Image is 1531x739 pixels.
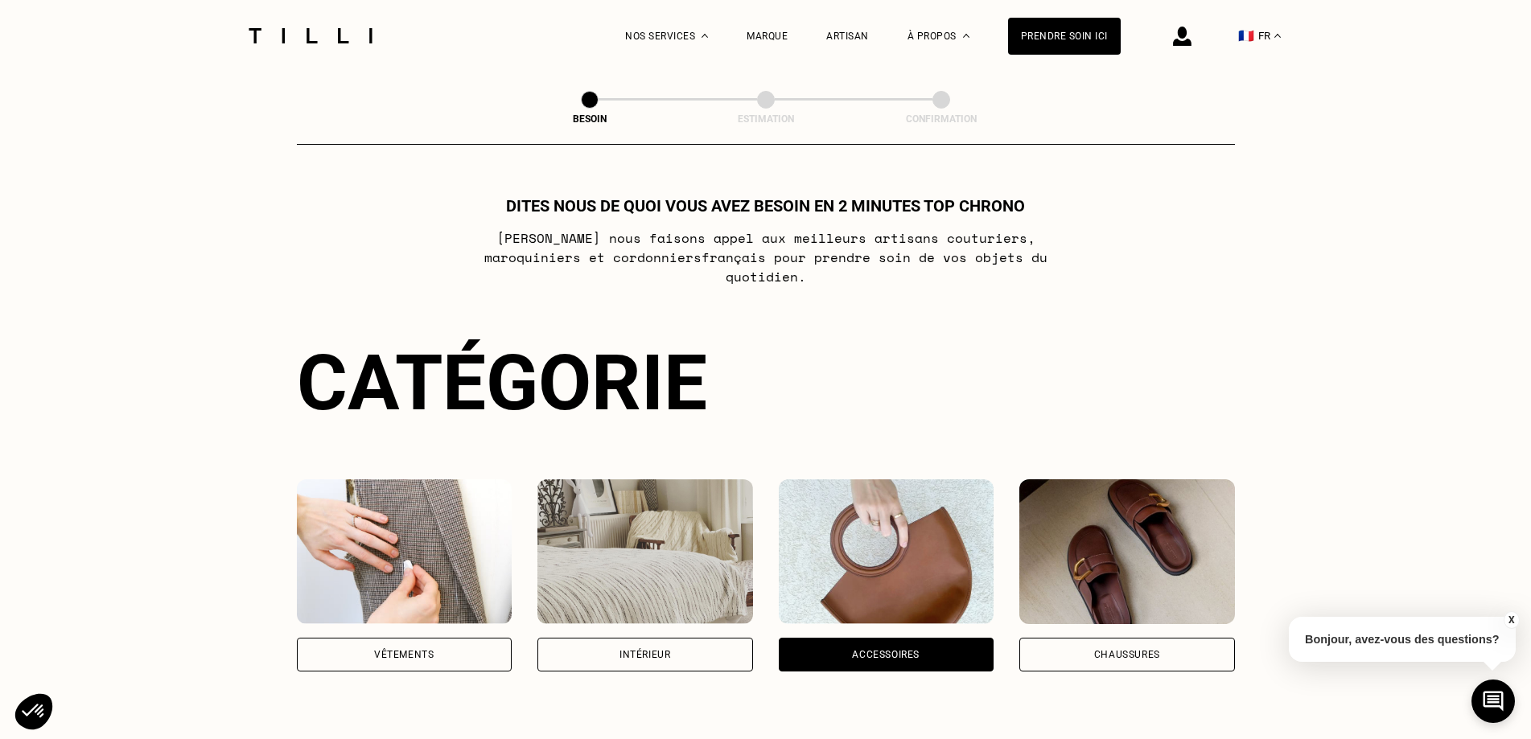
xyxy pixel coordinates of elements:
[685,113,846,125] div: Estimation
[1238,28,1254,43] span: 🇫🇷
[1503,611,1519,629] button: X
[374,650,434,659] div: Vêtements
[619,650,670,659] div: Intérieur
[447,228,1084,286] p: [PERSON_NAME] nous faisons appel aux meilleurs artisans couturiers , maroquiniers et cordonniers ...
[826,31,869,42] a: Artisan
[1173,27,1191,46] img: icône connexion
[1019,479,1235,624] img: Chaussures
[861,113,1022,125] div: Confirmation
[747,31,788,42] a: Marque
[1289,617,1516,662] p: Bonjour, avez-vous des questions?
[506,196,1025,216] h1: Dites nous de quoi vous avez besoin en 2 minutes top chrono
[243,28,378,43] img: Logo du service de couturière Tilli
[537,479,753,624] img: Intérieur
[779,479,994,624] img: Accessoires
[1274,34,1281,38] img: menu déroulant
[1008,18,1121,55] a: Prendre soin ici
[702,34,708,38] img: Menu déroulant
[852,650,920,659] div: Accessoires
[1094,650,1160,659] div: Chaussures
[963,34,969,38] img: Menu déroulant à propos
[509,113,670,125] div: Besoin
[297,479,512,624] img: Vêtements
[297,338,1235,428] div: Catégorie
